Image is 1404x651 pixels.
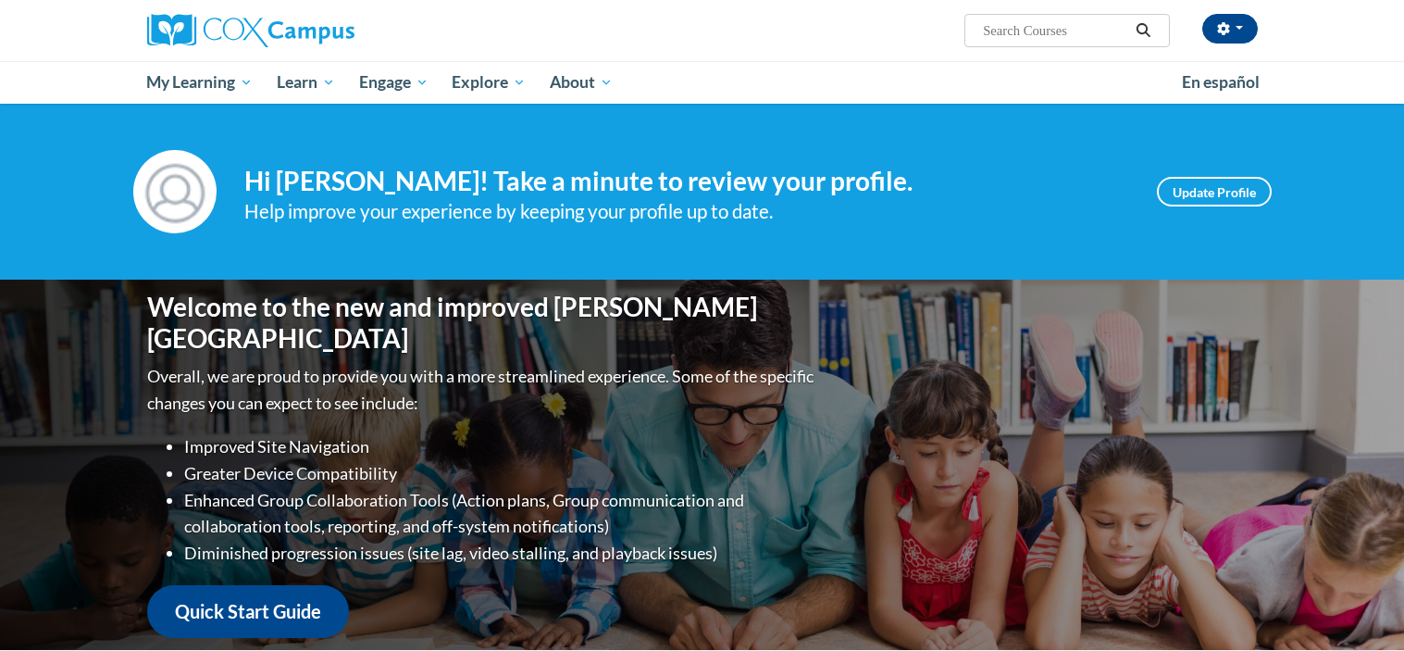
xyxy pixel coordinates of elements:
span: En español [1182,72,1260,92]
a: Cox Campus [147,14,499,47]
a: Update Profile [1157,177,1272,207]
img: Profile Image [133,150,217,233]
a: Learn [265,61,347,104]
button: Account Settings [1202,14,1258,44]
p: Overall, we are proud to provide you with a more streamlined experience. Some of the specific cha... [147,363,818,417]
a: About [538,61,625,104]
a: Engage [347,61,441,104]
span: Learn [277,71,335,94]
button: Search [1129,19,1157,42]
div: Main menu [119,61,1286,104]
li: Diminished progression issues (site lag, video stalling, and playback issues) [184,540,818,567]
span: My Learning [146,71,253,94]
span: About [550,71,613,94]
h4: Hi [PERSON_NAME]! Take a minute to review your profile. [244,166,1129,197]
h1: Welcome to the new and improved [PERSON_NAME][GEOGRAPHIC_DATA] [147,292,818,354]
a: Quick Start Guide [147,585,349,638]
span: Explore [452,71,526,94]
img: Cox Campus [147,14,354,47]
span: Engage [359,71,429,94]
iframe: Button to launch messaging window [1330,577,1389,636]
div: Help improve your experience by keeping your profile up to date. [244,196,1129,227]
li: Improved Site Navigation [184,433,818,460]
li: Greater Device Compatibility [184,460,818,487]
a: My Learning [135,61,266,104]
input: Search Courses [981,19,1129,42]
li: Enhanced Group Collaboration Tools (Action plans, Group communication and collaboration tools, re... [184,487,818,541]
a: Explore [440,61,538,104]
a: En español [1170,63,1272,102]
